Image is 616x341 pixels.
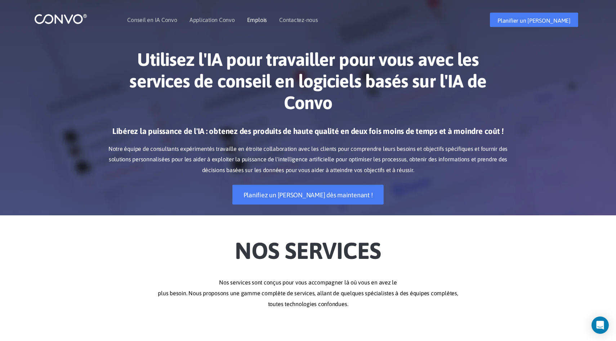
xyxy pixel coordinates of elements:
font: Nos services [235,237,381,264]
div: Ouvrir Intercom Messenger [592,317,609,334]
img: logo_1.png [34,13,87,24]
font: Libérez la puissance de l'IA : obtenez des produits de haute qualité en deux fois moins de temps ... [112,126,504,136]
font: Utilisez l'IA pour travailler pour vous avec les services de conseil en logiciels basés sur l'IA ... [129,49,486,113]
font: Planifier un [PERSON_NAME] [497,17,571,24]
a: Application Convo [189,17,235,23]
a: Conseil en IA Convo [127,17,177,23]
a: Emplois [247,17,267,23]
font: plus besoin. Nous proposons une gamme complète de services, allant de quelques spécialistes à des... [158,290,458,296]
font: Notre équipe de consultants expérimentés travaille en étroite collaboration avec les clients pour... [108,145,508,174]
a: Contactez-nous [279,17,318,23]
font: toutes technologies confondues. [268,301,348,307]
a: Planifier un [PERSON_NAME] [490,13,578,27]
font: Nos services sont conçus pour vous accompagner là où vous en avez le [219,279,397,286]
font: Planifiez un [PERSON_NAME] dès maintenant ! [244,191,373,199]
a: Planifiez un [PERSON_NAME] dès maintenant ! [232,185,384,205]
